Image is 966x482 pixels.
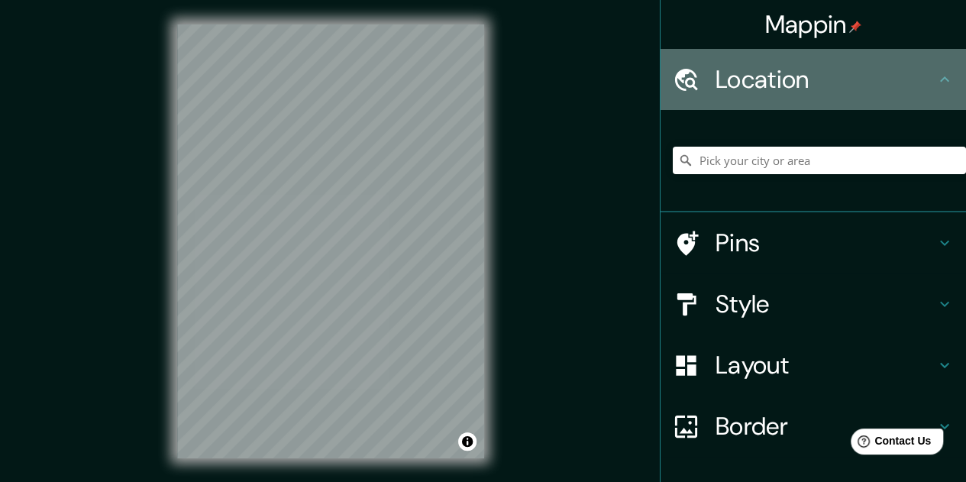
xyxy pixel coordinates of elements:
iframe: Help widget launcher [830,422,949,465]
input: Pick your city or area [673,147,966,174]
h4: Pins [716,228,935,258]
img: pin-icon.png [849,21,861,33]
h4: Style [716,289,935,319]
div: Style [661,273,966,335]
button: Toggle attribution [458,432,477,451]
div: Location [661,49,966,110]
div: Layout [661,335,966,396]
h4: Mappin [765,9,862,40]
div: Pins [661,212,966,273]
h4: Location [716,64,935,95]
div: Border [661,396,966,457]
canvas: Map [177,24,484,458]
h4: Border [716,411,935,442]
h4: Layout [716,350,935,380]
